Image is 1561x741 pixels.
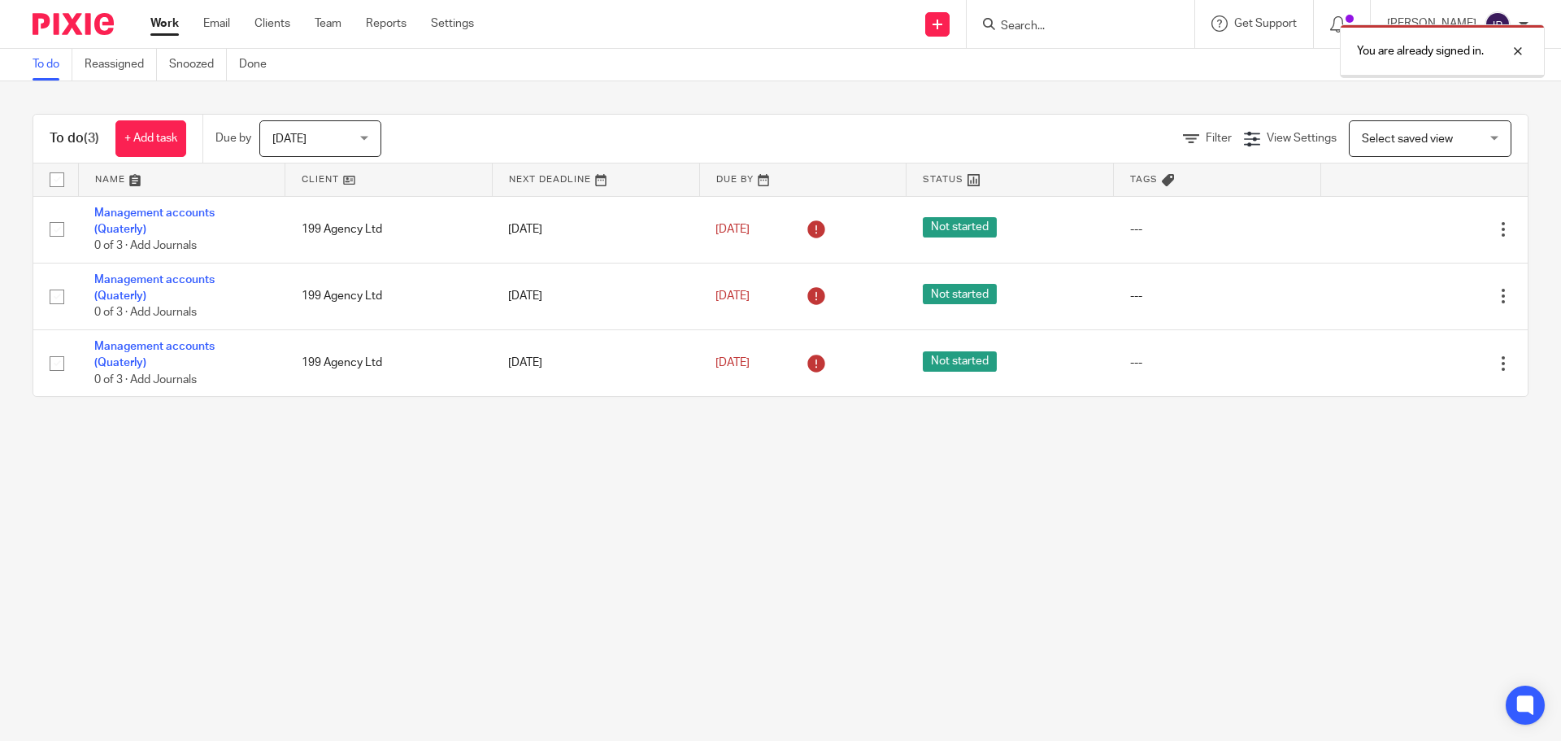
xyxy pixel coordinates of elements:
td: [DATE] [492,263,699,329]
span: Not started [923,217,997,238]
span: (3) [84,132,99,145]
a: Reassigned [85,49,157,81]
div: --- [1130,288,1305,304]
a: Management accounts (Quaterly) [94,341,215,368]
td: 199 Agency Ltd [285,196,493,263]
a: To do [33,49,72,81]
a: Email [203,15,230,32]
a: Reports [366,15,407,32]
p: You are already signed in. [1357,43,1484,59]
span: [DATE] [715,290,750,302]
span: [DATE] [272,133,307,145]
a: + Add task [115,120,186,157]
a: Team [315,15,341,32]
a: Clients [254,15,290,32]
a: Settings [431,15,474,32]
img: svg%3E [1485,11,1511,37]
div: --- [1130,221,1305,238]
h1: To do [50,130,99,147]
span: Tags [1130,175,1158,184]
td: [DATE] [492,329,699,396]
a: Snoozed [169,49,227,81]
td: [DATE] [492,196,699,263]
a: Work [150,15,179,32]
a: Management accounts (Quaterly) [94,207,215,235]
span: Select saved view [1362,133,1453,145]
span: 0 of 3 · Add Journals [94,374,197,386]
div: --- [1130,355,1305,371]
span: 0 of 3 · Add Journals [94,240,197,251]
a: Done [239,49,279,81]
td: 199 Agency Ltd [285,263,493,329]
span: Filter [1206,133,1232,144]
span: View Settings [1267,133,1337,144]
img: Pixie [33,13,114,35]
span: Not started [923,351,997,372]
span: [DATE] [715,224,750,235]
span: [DATE] [715,357,750,368]
span: Not started [923,284,997,304]
p: Due by [215,130,251,146]
span: 0 of 3 · Add Journals [94,307,197,319]
td: 199 Agency Ltd [285,329,493,396]
a: Management accounts (Quaterly) [94,274,215,302]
